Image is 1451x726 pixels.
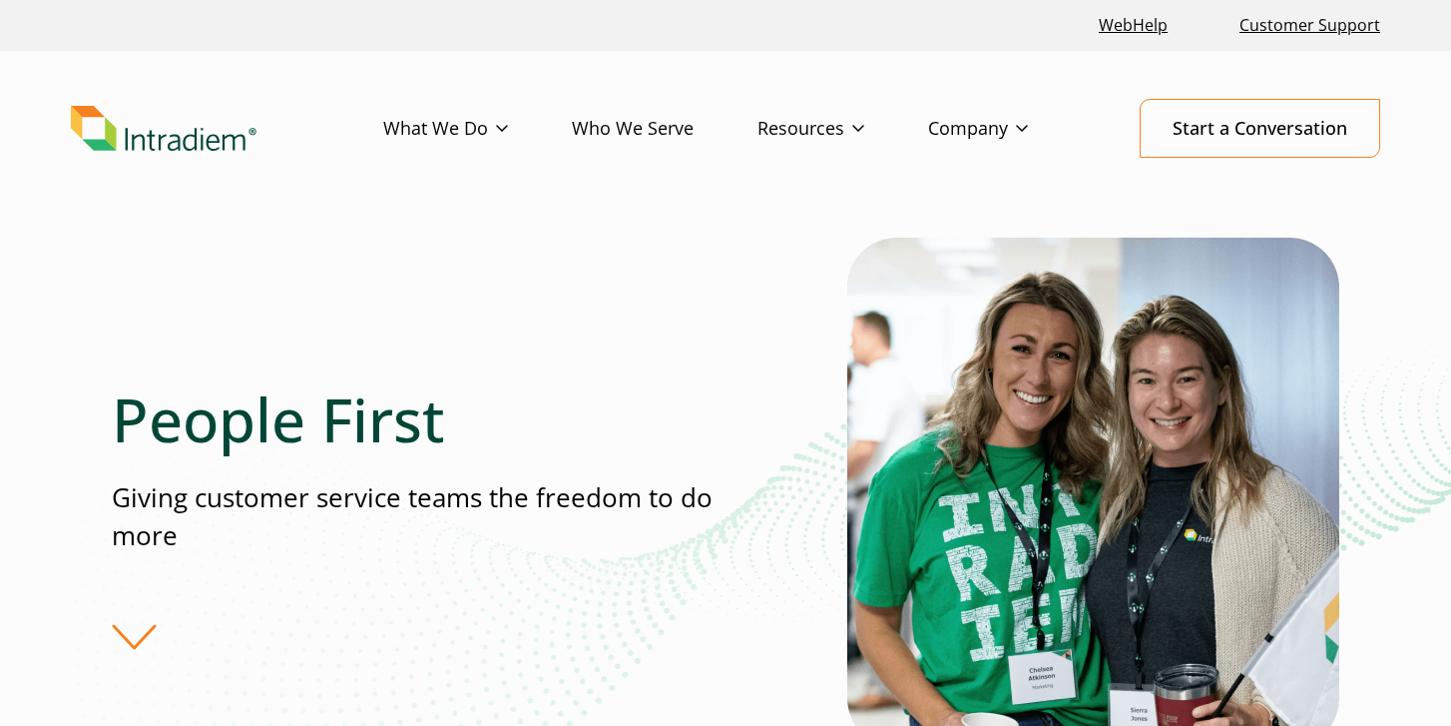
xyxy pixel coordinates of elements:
[383,100,572,158] a: What We Do
[572,100,757,158] a: Who We Serve
[71,106,256,152] img: Intradiem
[1140,99,1380,158] a: Start a Conversation
[928,100,1092,158] a: Company
[1091,4,1176,47] a: Link opens in a new window
[112,383,725,455] h1: People First
[112,479,725,554] p: Giving customer service teams the freedom to do more
[757,100,928,158] a: Resources
[1231,4,1388,47] a: Customer Support
[71,106,383,152] a: Link to homepage of Intradiem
